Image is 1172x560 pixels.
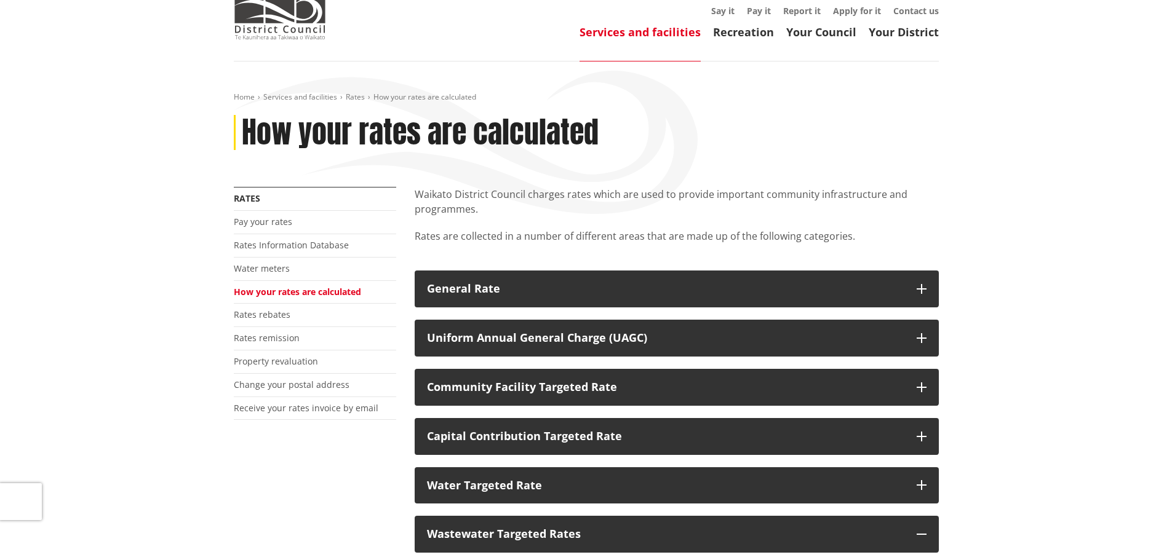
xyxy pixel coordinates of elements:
[234,355,318,367] a: Property revaluation
[427,528,904,540] div: Wastewater Targeted Rates
[427,430,904,443] div: Capital Contribution Targeted Rate
[427,332,904,344] div: Uniform Annual General Charge (UAGC)
[786,25,856,39] a: Your Council
[580,25,701,39] a: Services and facilities
[415,229,939,258] p: Rates are collected in a number of different areas that are made up of the following categories.
[234,379,349,390] a: Change your postal address
[427,381,904,393] div: Community Facility Targeted Rate
[415,369,939,406] button: Community Facility Targeted Rate
[711,5,735,17] a: Say it
[893,5,939,17] a: Contact us
[234,332,300,344] a: Rates remission
[263,92,337,102] a: Services and facilities
[747,5,771,17] a: Pay it
[1115,508,1160,553] iframe: Messenger Launcher
[234,192,260,204] a: Rates
[427,479,904,492] div: Water Targeted Rate
[415,320,939,357] button: Uniform Annual General Charge (UAGC)
[783,5,821,17] a: Report it
[415,467,939,504] button: Water Targeted Rate
[833,5,881,17] a: Apply for it
[234,216,292,227] a: Pay your rates
[234,92,255,102] a: Home
[415,187,939,216] p: Waikato District Council charges rates which are used to provide important community infrastructu...
[415,270,939,307] button: General Rate
[234,286,361,298] a: How your rates are calculated
[427,283,904,295] div: General Rate
[234,309,290,320] a: Rates rebates
[234,402,378,414] a: Receive your rates invoice by email
[713,25,774,39] a: Recreation
[234,92,939,103] nav: breadcrumb
[869,25,939,39] a: Your District
[234,239,349,251] a: Rates Information Database
[242,115,599,151] h1: How your rates are calculated
[234,262,290,274] a: Water meters
[373,92,476,102] span: How your rates are calculated
[415,418,939,455] button: Capital Contribution Targeted Rate
[415,516,939,553] button: Wastewater Targeted Rates
[346,92,365,102] a: Rates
